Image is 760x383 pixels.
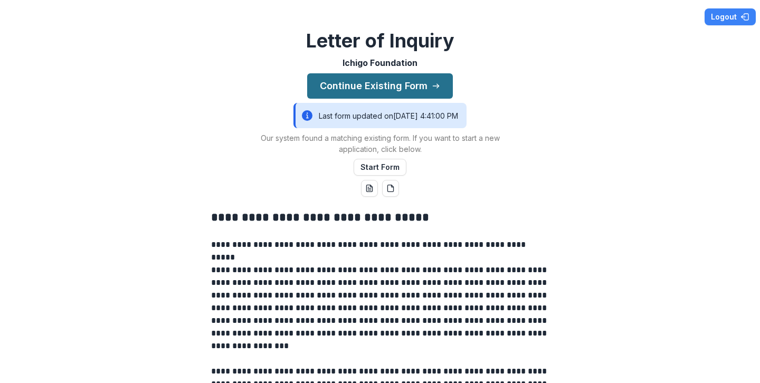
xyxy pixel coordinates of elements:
h2: Letter of Inquiry [306,30,454,52]
button: word-download [361,180,378,197]
button: Start Form [354,159,406,176]
div: Last form updated on [DATE] 4:41:00 PM [293,103,467,128]
p: Our system found a matching existing form. If you want to start a new application, click below. [248,132,512,155]
button: Logout [705,8,756,25]
p: Ichigo Foundation [343,56,417,69]
button: Continue Existing Form [307,73,453,99]
button: pdf-download [382,180,399,197]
